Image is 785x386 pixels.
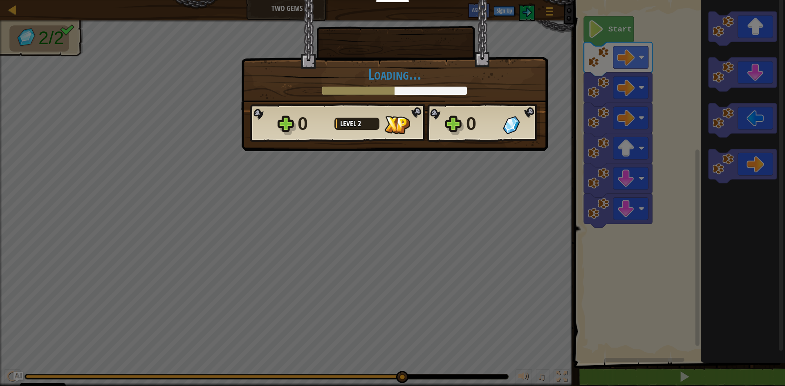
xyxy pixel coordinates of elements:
span: Level [340,118,358,129]
span: 2 [358,118,361,129]
img: Gems Gained [503,116,520,134]
div: 0 [466,111,498,137]
h1: Loading... [250,65,539,83]
div: 0 [298,111,330,137]
img: XP Gained [384,116,410,134]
